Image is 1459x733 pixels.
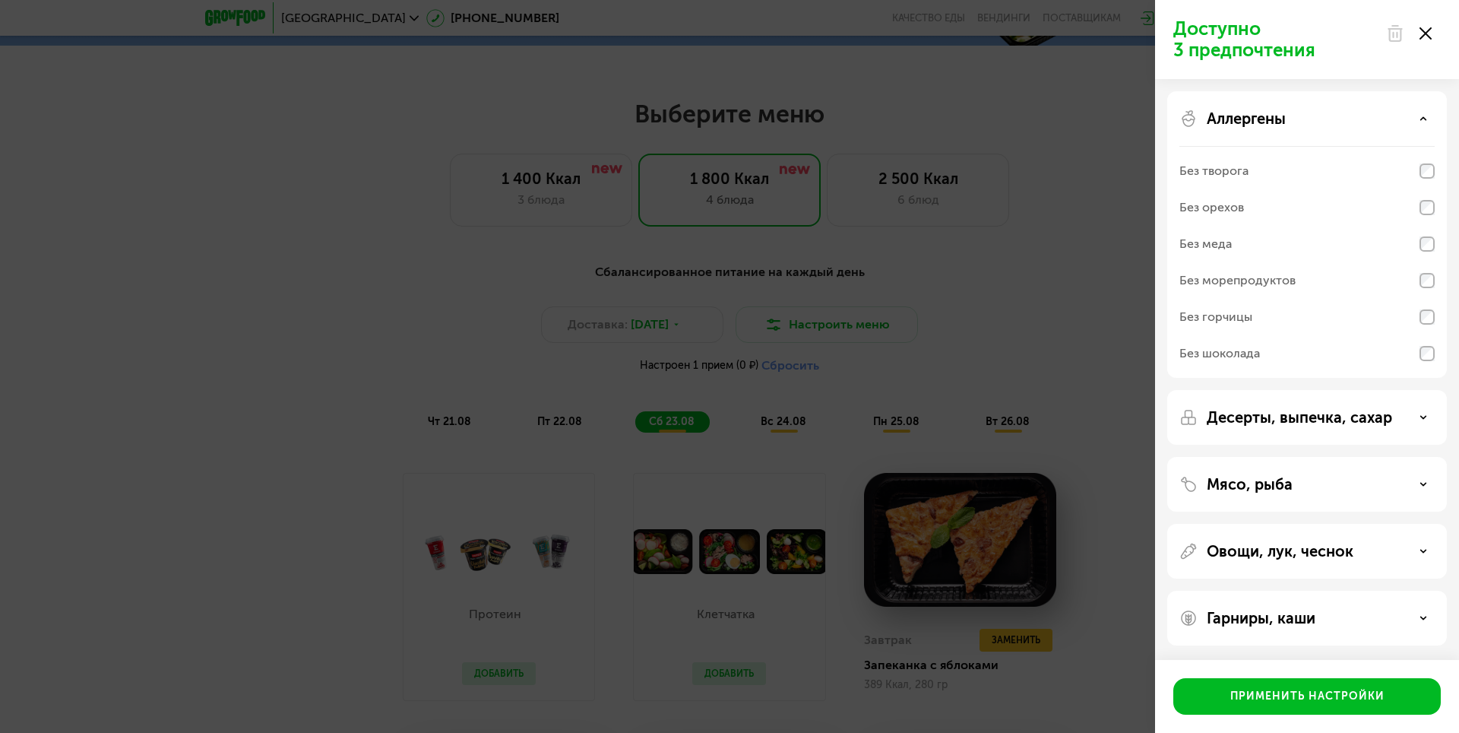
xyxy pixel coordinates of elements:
[1179,344,1260,363] div: Без шоколада
[1173,18,1377,61] p: Доступно 3 предпочтения
[1179,198,1244,217] div: Без орехов
[1207,609,1315,627] p: Гарниры, каши
[1179,162,1249,180] div: Без творога
[1207,408,1392,427] p: Десерты, выпечка, сахар
[1207,475,1293,493] p: Мясо, рыба
[1179,308,1252,326] div: Без горчицы
[1173,678,1441,715] button: Применить настройки
[1207,109,1286,128] p: Аллергены
[1207,542,1353,560] p: Овощи, лук, чеснок
[1230,689,1385,704] div: Применить настройки
[1179,271,1296,290] div: Без морепродуктов
[1179,235,1232,253] div: Без меда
